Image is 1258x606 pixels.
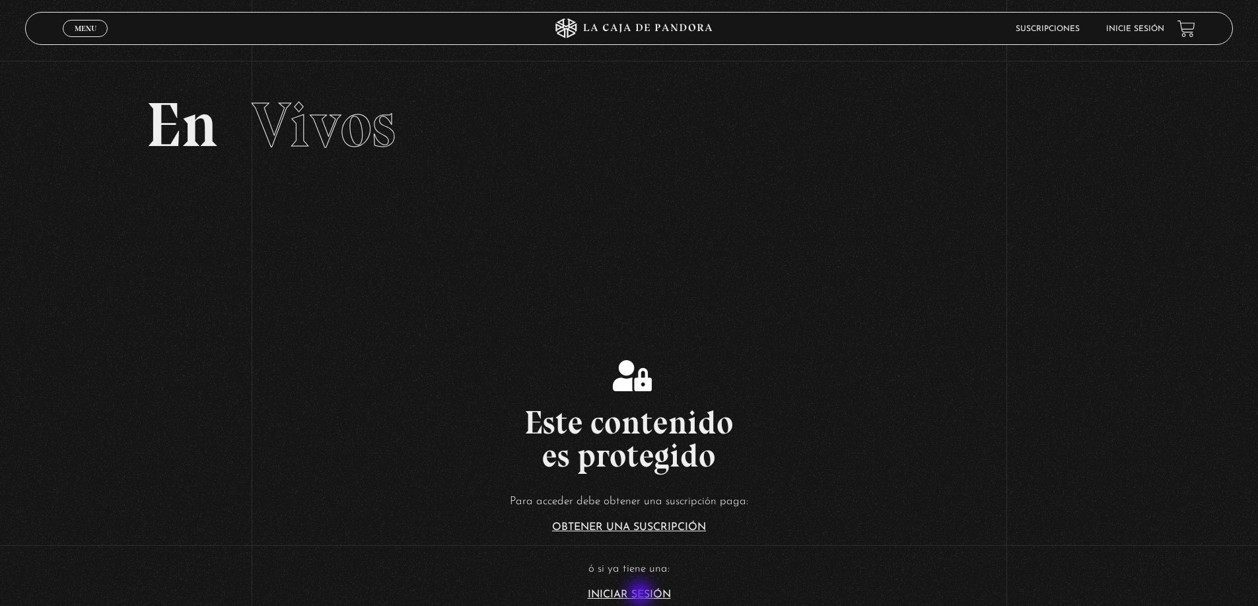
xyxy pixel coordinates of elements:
span: Vivos [252,87,396,163]
a: Obtener una suscripción [552,522,706,533]
a: Inicie sesión [1106,25,1164,33]
a: Suscripciones [1016,25,1080,33]
span: Cerrar [70,36,101,45]
h2: En [146,94,1112,157]
a: Iniciar Sesión [588,589,671,600]
span: Menu [75,24,96,32]
a: View your shopping cart [1177,20,1195,38]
